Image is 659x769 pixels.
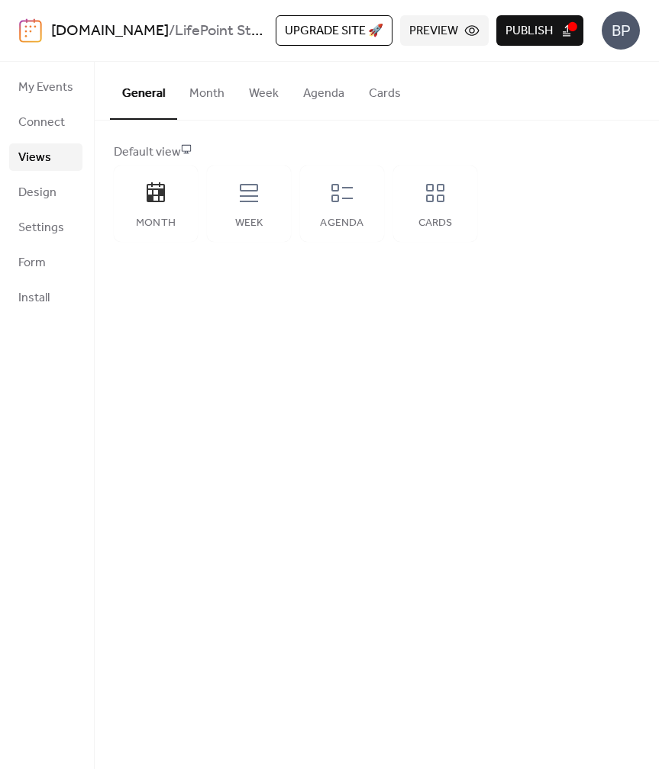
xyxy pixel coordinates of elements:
[237,62,291,118] button: Week
[169,17,175,46] b: /
[177,62,237,118] button: Month
[175,17,347,46] b: LifePoint Student Ministry
[19,18,42,43] img: logo
[602,11,640,50] div: BP
[18,289,50,307] span: Install
[114,143,637,162] div: Default view
[18,149,51,167] span: Views
[9,108,82,136] a: Connect
[357,62,413,118] button: Cards
[9,143,82,171] a: Views
[409,217,462,230] div: Cards
[9,179,82,206] a: Design
[9,214,82,241] a: Settings
[409,22,458,40] span: Preview
[18,219,64,237] span: Settings
[18,79,73,97] span: My Events
[496,15,583,46] button: Publish
[400,15,489,46] button: Preview
[506,22,553,40] span: Publish
[276,15,392,46] button: Upgrade site 🚀
[129,217,183,230] div: Month
[315,217,369,230] div: Agenda
[18,254,46,272] span: Form
[285,22,383,40] span: Upgrade site 🚀
[9,73,82,101] a: My Events
[51,17,169,46] a: [DOMAIN_NAME]
[291,62,357,118] button: Agenda
[9,284,82,311] a: Install
[9,249,82,276] a: Form
[222,217,276,230] div: Week
[18,114,65,132] span: Connect
[18,184,57,202] span: Design
[110,62,177,120] button: General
